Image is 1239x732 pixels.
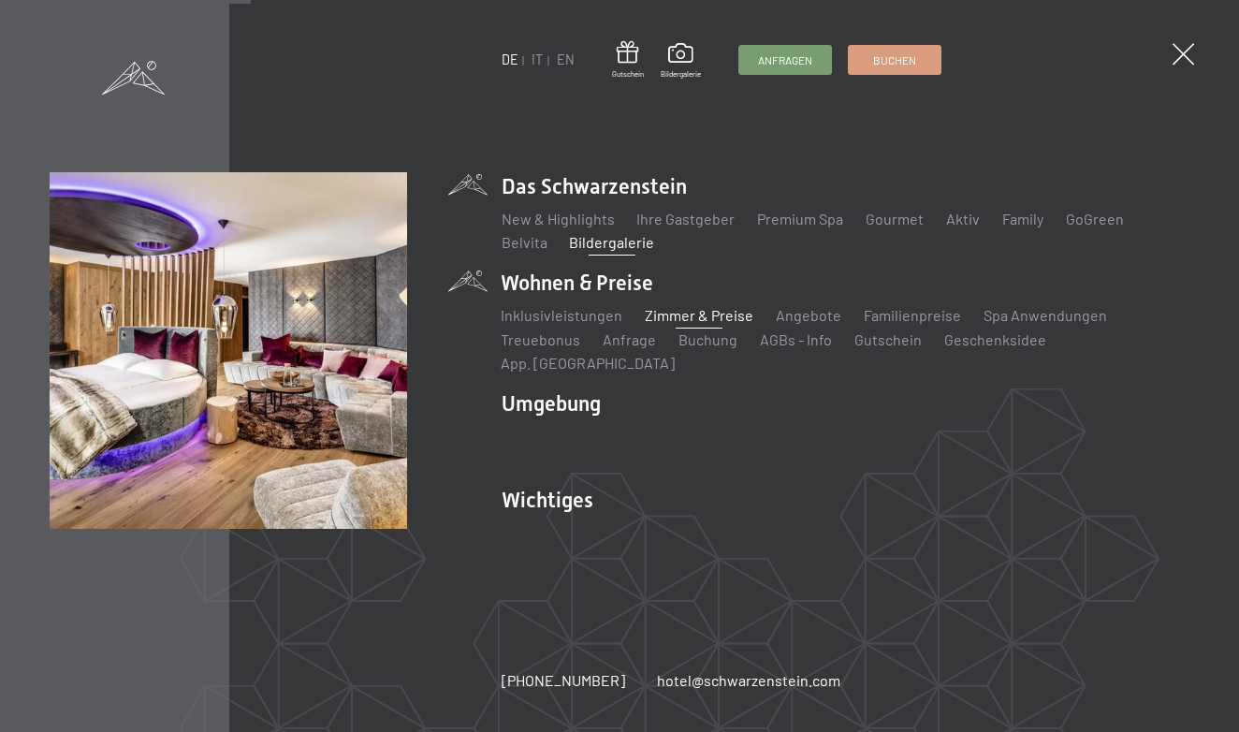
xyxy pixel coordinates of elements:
a: Geschenksidee [944,330,1046,348]
a: hotel@schwarzenstein.com [657,670,840,691]
a: Spa Anwendungen [984,306,1107,324]
a: Belvita [501,233,547,251]
span: Bildergalerie [661,69,701,80]
a: EN [557,51,575,67]
span: Buchen [873,52,916,68]
a: IT [532,51,543,67]
a: DE [501,51,517,67]
a: Zimmer & Preise [645,306,753,324]
a: Anfrage [603,330,656,348]
a: [PHONE_NUMBER] [501,670,624,691]
span: Gutschein [612,69,644,80]
a: Buchen [849,46,940,74]
a: Bildergalerie [569,233,654,251]
a: Premium Spa [757,210,843,227]
a: Bildergalerie [661,43,701,79]
a: Inklusivleistungen [501,306,622,324]
a: Anfragen [739,46,831,74]
a: Gutschein [854,330,922,348]
span: Anfragen [758,52,812,68]
a: Treuebonus [501,330,580,348]
a: Gourmet [866,210,924,227]
a: Aktiv [946,210,980,227]
a: Buchung [678,330,737,348]
a: AGBs - Info [760,330,832,348]
a: Angebote [776,306,841,324]
span: [PHONE_NUMBER] [501,671,624,689]
a: Gutschein [612,41,644,80]
a: Ihre Gastgeber [636,210,735,227]
a: App. [GEOGRAPHIC_DATA] [501,354,675,372]
a: New & Highlights [501,210,614,227]
a: GoGreen [1066,210,1124,227]
a: Familienpreise [864,306,961,324]
a: Family [1002,210,1043,227]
